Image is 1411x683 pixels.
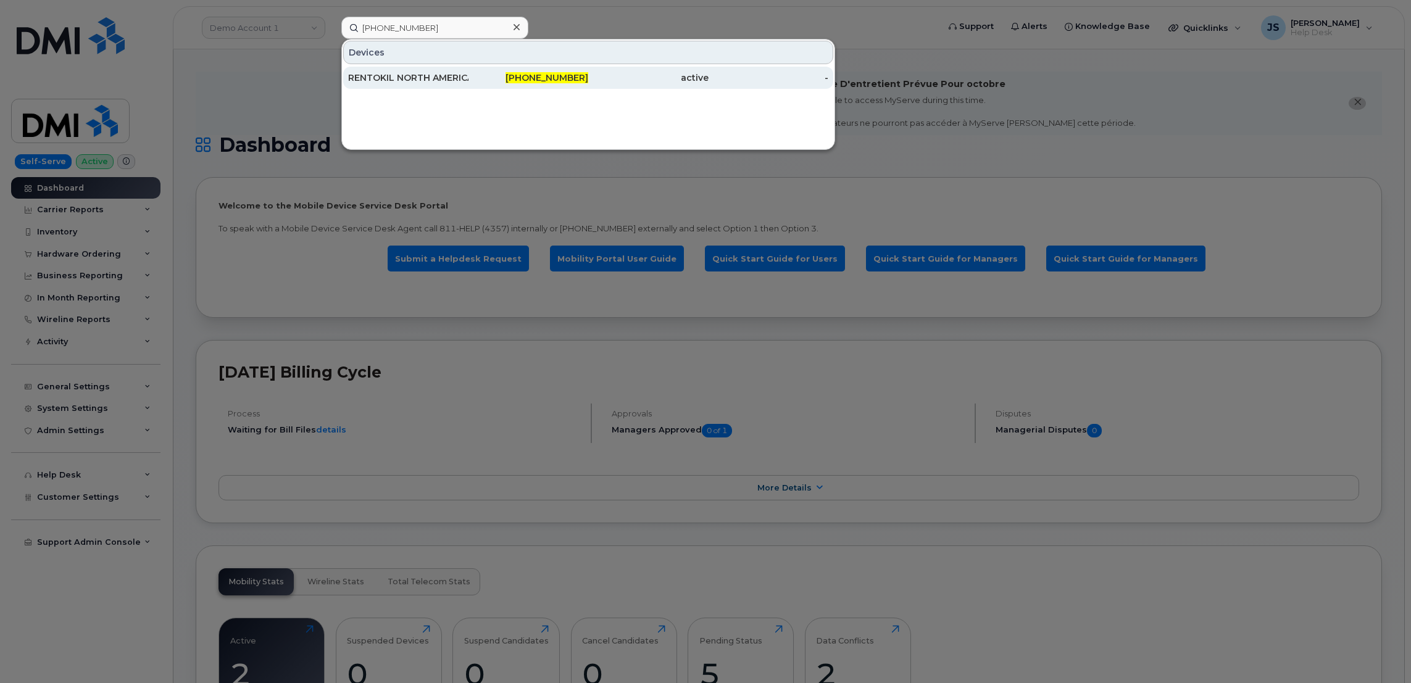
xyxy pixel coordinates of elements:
[343,67,833,89] a: RENTOKIL NORTH AMERICA INC[PHONE_NUMBER]active-
[709,72,829,84] div: -
[343,41,833,64] div: Devices
[506,72,588,83] span: [PHONE_NUMBER]
[348,72,468,84] div: RENTOKIL NORTH AMERICA INC
[588,72,709,84] div: active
